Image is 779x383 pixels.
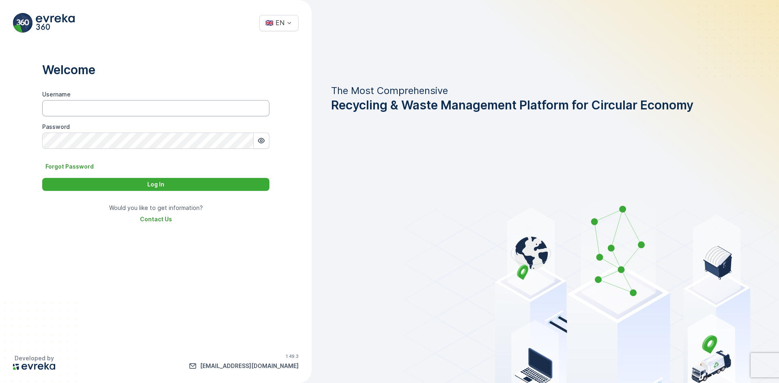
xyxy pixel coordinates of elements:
p: Log In [147,180,164,188]
div: 🇬🇧 EN [265,19,284,26]
p: Welcome [42,62,269,77]
button: Forgot Password [42,162,97,171]
label: Password [42,123,70,130]
label: Username [42,91,71,98]
span: Recycling & Waste Management Platform for Circular Economy [331,97,693,113]
img: evreka_360_logo [13,13,75,33]
a: Contact Us [140,215,172,223]
a: info@evreka.co [189,362,299,370]
p: Would you like to get information? [109,204,203,212]
p: 1.49.3 [286,354,299,359]
button: Log In [42,178,269,191]
p: [EMAIL_ADDRESS][DOMAIN_NAME] [200,362,299,370]
p: Forgot Password [45,163,94,171]
p: The Most Comprehensive [331,84,693,97]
